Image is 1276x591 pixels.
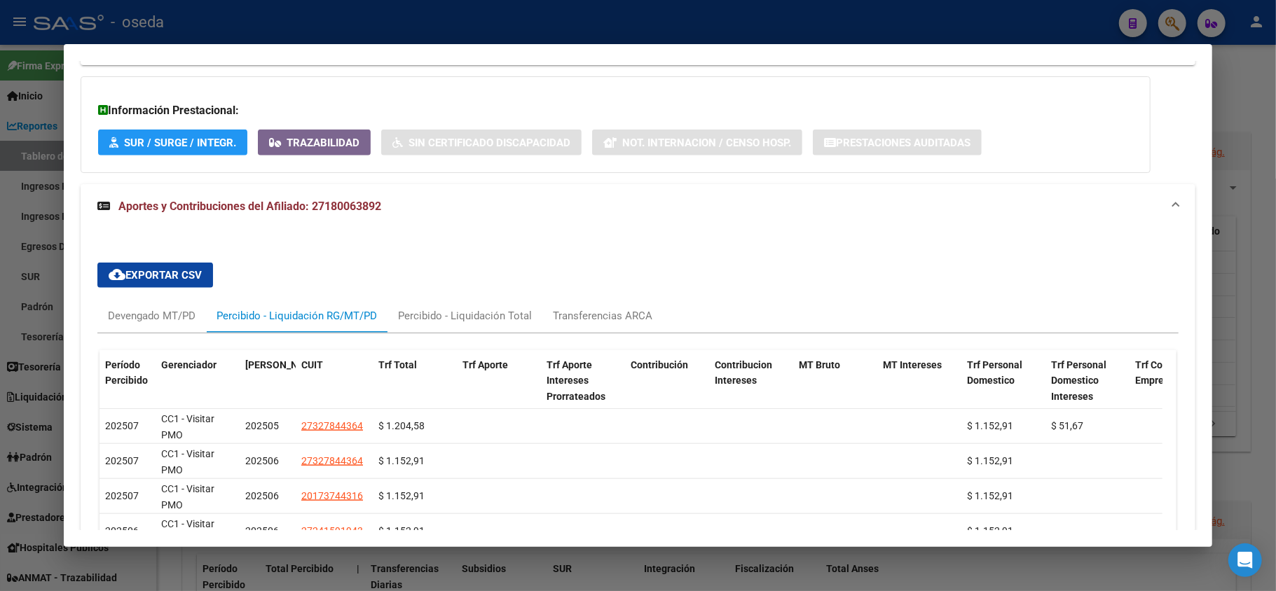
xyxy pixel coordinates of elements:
[967,490,1013,501] span: $ 1.152,91
[161,413,214,440] span: CC1 - Visitar PMO
[961,350,1045,412] datatable-header-cell: Trf Personal Domestico
[287,137,359,149] span: Trazabilidad
[1051,359,1106,403] span: Trf Personal Domestico Intereses
[709,350,793,412] datatable-header-cell: Contribucion Intereses
[457,350,541,412] datatable-header-cell: Trf Aporte
[105,420,139,431] span: 202507
[1135,359,1208,387] span: Trf Contribucion Empresa
[547,359,605,403] span: Trf Aporte Intereses Prorrateados
[105,359,148,387] span: Período Percibido
[1045,350,1130,412] datatable-header-cell: Trf Personal Domestico Intereses
[161,359,217,370] span: Gerenciador
[301,490,363,501] span: 20173744316
[81,184,1195,229] mat-expansion-panel-header: Aportes y Contribuciones del Afiliado: 27180063892
[245,455,279,466] span: 202506
[301,420,363,431] span: 27327844364
[378,420,425,431] span: $ 1.204,58
[793,350,877,412] datatable-header-cell: MT Bruto
[105,455,139,466] span: 202507
[217,308,377,324] div: Percibido - Liquidación RG/MT/PD
[301,359,323,370] span: CUIT
[109,269,202,281] span: Exportar CSV
[592,130,802,155] button: Not. Internacion / Censo Hosp.
[373,350,457,412] datatable-header-cell: Trf Total
[245,525,279,536] span: 202506
[98,130,247,155] button: SUR / SURGE / INTEGR.
[631,359,688,370] span: Contribución
[799,359,840,370] span: MT Bruto
[967,455,1013,466] span: $ 1.152,91
[240,350,296,412] datatable-header-cell: Período Devengado
[715,359,772,387] span: Contribucion Intereses
[398,308,532,324] div: Percibido - Liquidación Total
[409,137,570,149] span: Sin Certificado Discapacidad
[296,350,373,412] datatable-header-cell: CUIT
[118,200,381,213] span: Aportes y Contribuciones del Afiliado: 27180063892
[553,308,652,324] div: Transferencias ARCA
[381,130,582,155] button: Sin Certificado Discapacidad
[1051,420,1083,431] span: $ 51,67
[378,490,425,501] span: $ 1.152,91
[378,359,417,370] span: Trf Total
[1228,543,1262,577] div: Open Intercom Messenger
[622,137,791,149] span: Not. Internacion / Censo Hosp.
[967,525,1013,536] span: $ 1.152,91
[541,350,625,412] datatable-header-cell: Trf Aporte Intereses Prorrateados
[625,350,709,412] datatable-header-cell: Contribución
[109,266,125,283] mat-icon: cloud_download
[124,137,236,149] span: SUR / SURGE / INTEGR.
[98,102,1133,119] h3: Información Prestacional:
[877,350,961,412] datatable-header-cell: MT Intereses
[105,525,139,536] span: 202506
[156,350,240,412] datatable-header-cell: Gerenciador
[462,359,508,370] span: Trf Aporte
[161,448,214,475] span: CC1 - Visitar PMO
[378,455,425,466] span: $ 1.152,91
[301,525,363,536] span: 27241591943
[883,359,942,370] span: MT Intereses
[378,525,425,536] span: $ 1.152,91
[100,350,156,412] datatable-header-cell: Período Percibido
[836,137,970,149] span: Prestaciones Auditadas
[245,490,279,501] span: 202506
[1130,350,1214,412] datatable-header-cell: Trf Contribucion Empresa
[258,130,371,155] button: Trazabilidad
[301,455,363,466] span: 27327844364
[161,518,214,545] span: CC1 - Visitar PMO
[161,483,214,510] span: CC1 - Visitar PMO
[245,359,321,370] span: [PERSON_NAME]
[967,420,1013,431] span: $ 1.152,91
[967,359,1022,387] span: Trf Personal Domestico
[108,308,195,324] div: Devengado MT/PD
[97,263,213,288] button: Exportar CSV
[245,420,279,431] span: 202505
[813,130,982,155] button: Prestaciones Auditadas
[105,490,139,501] span: 202507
